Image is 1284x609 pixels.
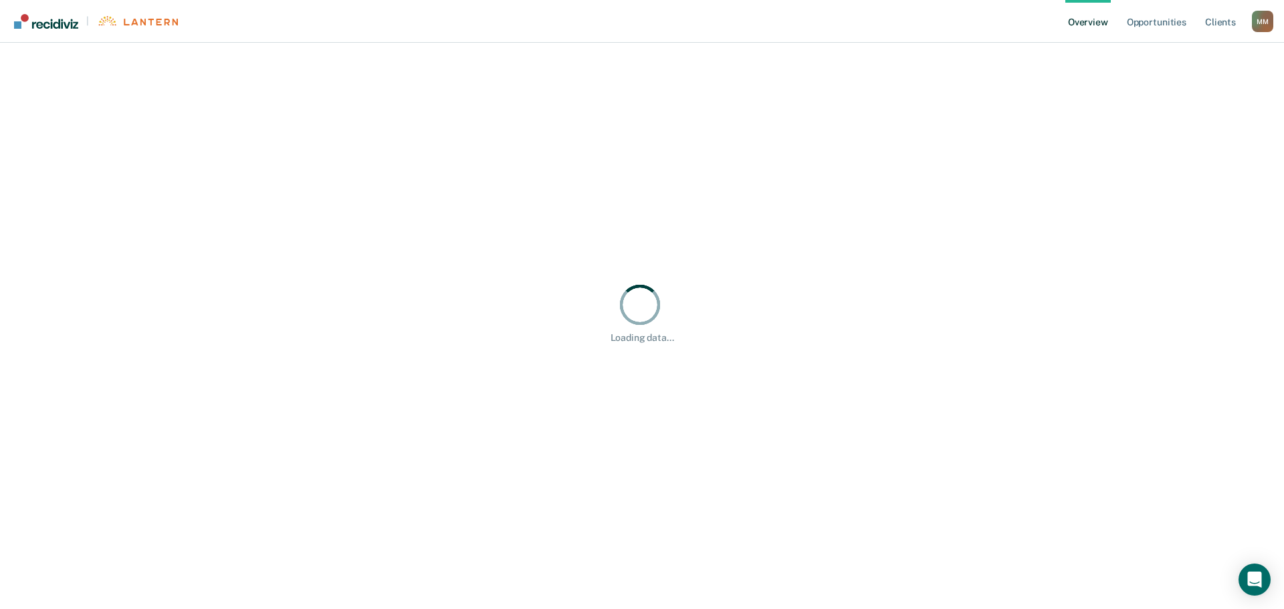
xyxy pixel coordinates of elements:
[1239,564,1271,596] div: Open Intercom Messenger
[14,14,78,29] img: Recidiviz
[1252,11,1273,32] button: Profile dropdown button
[97,16,178,26] img: Lantern
[1252,11,1273,32] div: M M
[611,332,674,344] div: Loading data...
[78,15,97,27] span: |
